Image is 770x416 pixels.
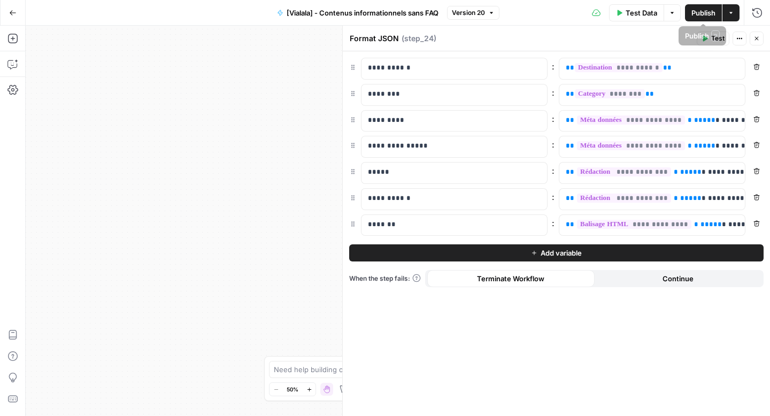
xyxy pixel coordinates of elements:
[552,112,555,125] span: :
[552,60,555,73] span: :
[552,164,555,177] span: :
[350,33,399,44] textarea: Format JSON
[552,217,555,229] span: :
[609,4,664,21] button: Test Data
[697,32,729,45] button: Test
[711,34,725,43] span: Test
[349,244,764,261] button: Add variable
[663,273,694,284] span: Continue
[691,7,715,18] span: Publish
[552,190,555,203] span: :
[595,270,762,287] button: Continue
[552,138,555,151] span: :
[685,4,722,21] button: Publish
[349,274,421,283] a: When the step fails:
[287,7,438,18] span: [Vialala] - Contenus informationnels sans FAQ
[541,248,582,258] span: Add variable
[402,33,436,44] span: ( step_24 )
[477,273,544,284] span: Terminate Workflow
[552,86,555,99] span: :
[452,8,485,18] span: Version 20
[626,7,657,18] span: Test Data
[271,4,445,21] button: [Vialala] - Contenus informationnels sans FAQ
[287,385,298,394] span: 50%
[447,6,499,20] button: Version 20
